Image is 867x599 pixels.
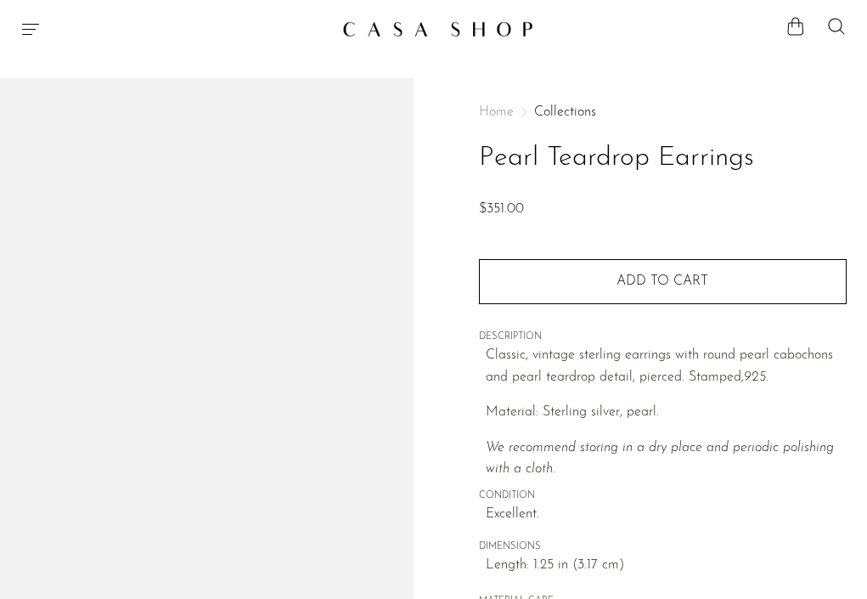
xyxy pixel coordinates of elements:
button: Add to cart [479,259,847,303]
button: Menu [20,19,41,39]
h1: Pearl Teardrop Earrings [479,137,847,180]
span: DIMENSIONS [479,540,847,555]
span: $351.00 [479,202,524,216]
a: Collections [534,105,596,119]
nav: Breadcrumbs [479,105,847,119]
em: We recommend storing in a dry place and periodic polishing with a cloth. [486,441,834,477]
span: CONDITION [479,489,847,504]
span: DESCRIPTION [479,330,847,345]
span: Length: 1.25 in (3.17 cm) [486,555,847,577]
span: Add to cart [616,274,708,288]
em: 925. [744,370,768,384]
p: Classic, vintage sterling earrings with round pearl cabochons and pearl teardrop detail, pierced.... [486,345,847,388]
span: Home [479,105,514,119]
span: Excellent. [486,504,847,526]
p: Material: Sterling silver, pearl. [486,402,847,424]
